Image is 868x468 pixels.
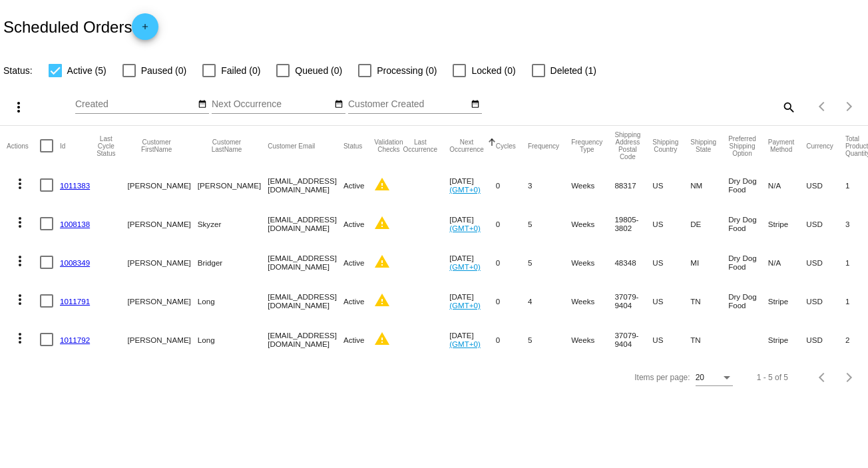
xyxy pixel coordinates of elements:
[614,282,652,320] mat-cell: 37079-9404
[67,63,107,79] span: Active (5)
[198,320,268,359] mat-cell: Long
[449,340,481,348] a: (GMT+0)
[768,243,806,282] mat-cell: N/A
[268,320,343,359] mat-cell: [EMAIL_ADDRESS][DOMAIN_NAME]
[198,99,207,110] mat-icon: date_range
[403,138,437,153] button: Change sorting for LastOccurrenceUtc
[377,63,437,79] span: Processing (0)
[127,243,197,282] mat-cell: [PERSON_NAME]
[198,138,256,153] button: Change sorting for CustomerLastName
[449,243,496,282] mat-cell: [DATE]
[528,243,571,282] mat-cell: 5
[268,282,343,320] mat-cell: [EMAIL_ADDRESS][DOMAIN_NAME]
[571,204,614,243] mat-cell: Weeks
[614,166,652,204] mat-cell: 88317
[374,126,403,166] mat-header-cell: Validation Checks
[374,176,390,192] mat-icon: warning
[449,262,481,271] a: (GMT+0)
[690,204,728,243] mat-cell: DE
[809,364,836,391] button: Previous page
[806,166,845,204] mat-cell: USD
[836,93,863,120] button: Next page
[634,373,690,382] div: Items per page:
[343,336,365,344] span: Active
[343,181,365,190] span: Active
[7,126,40,166] mat-header-cell: Actions
[449,282,496,320] mat-cell: [DATE]
[127,320,197,359] mat-cell: [PERSON_NAME]
[496,243,528,282] mat-cell: 0
[806,142,833,150] button: Change sorting for CurrencyIso
[528,142,559,150] button: Change sorting for Frequency
[374,292,390,308] mat-icon: warning
[728,135,756,157] button: Change sorting for PreferredShippingOption
[696,373,704,382] span: 20
[728,166,768,204] mat-cell: Dry Dog Food
[449,301,481,310] a: (GMT+0)
[127,166,197,204] mat-cell: [PERSON_NAME]
[614,131,640,160] button: Change sorting for ShippingPostcode
[127,138,185,153] button: Change sorting for CustomerFirstName
[728,243,768,282] mat-cell: Dry Dog Food
[127,282,197,320] mat-cell: [PERSON_NAME]
[768,282,806,320] mat-cell: Stripe
[198,243,268,282] mat-cell: Bridger
[614,204,652,243] mat-cell: 19805-3802
[449,185,481,194] a: (GMT+0)
[806,282,845,320] mat-cell: USD
[614,243,652,282] mat-cell: 48348
[198,204,268,243] mat-cell: Skyzer
[97,135,115,157] button: Change sorting for LastProcessingCycleId
[449,204,496,243] mat-cell: [DATE]
[836,364,863,391] button: Next page
[690,138,716,153] button: Change sorting for ShippingState
[571,243,614,282] mat-cell: Weeks
[571,282,614,320] mat-cell: Weeks
[348,99,468,110] input: Customer Created
[449,138,484,153] button: Change sorting for NextOccurrenceUtc
[268,204,343,243] mat-cell: [EMAIL_ADDRESS][DOMAIN_NAME]
[571,166,614,204] mat-cell: Weeks
[449,224,481,232] a: (GMT+0)
[496,166,528,204] mat-cell: 0
[268,142,315,150] button: Change sorting for CustomerEmail
[528,204,571,243] mat-cell: 5
[806,243,845,282] mat-cell: USD
[614,320,652,359] mat-cell: 37079-9404
[60,142,65,150] button: Change sorting for Id
[471,63,515,79] span: Locked (0)
[528,166,571,204] mat-cell: 3
[12,176,28,192] mat-icon: more_vert
[343,142,362,150] button: Change sorting for Status
[198,282,268,320] mat-cell: Long
[137,22,153,38] mat-icon: add
[343,297,365,306] span: Active
[496,204,528,243] mat-cell: 0
[768,166,806,204] mat-cell: N/A
[12,292,28,308] mat-icon: more_vert
[690,243,728,282] mat-cell: MI
[127,204,197,243] mat-cell: [PERSON_NAME]
[652,138,678,153] button: Change sorting for ShippingCountry
[12,214,28,230] mat-icon: more_vert
[471,99,480,110] mat-icon: date_range
[652,204,690,243] mat-cell: US
[3,13,158,40] h2: Scheduled Orders
[728,282,768,320] mat-cell: Dry Dog Food
[728,204,768,243] mat-cell: Dry Dog Food
[696,373,733,383] mat-select: Items per page:
[496,282,528,320] mat-cell: 0
[268,166,343,204] mat-cell: [EMAIL_ADDRESS][DOMAIN_NAME]
[12,253,28,269] mat-icon: more_vert
[268,243,343,282] mat-cell: [EMAIL_ADDRESS][DOMAIN_NAME]
[60,220,90,228] a: 1008138
[496,320,528,359] mat-cell: 0
[496,142,516,150] button: Change sorting for Cycles
[780,97,796,117] mat-icon: search
[768,204,806,243] mat-cell: Stripe
[571,138,602,153] button: Change sorting for FrequencyType
[374,331,390,347] mat-icon: warning
[757,373,788,382] div: 1 - 5 of 5
[3,65,33,76] span: Status:
[768,138,794,153] button: Change sorting for PaymentMethod.Type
